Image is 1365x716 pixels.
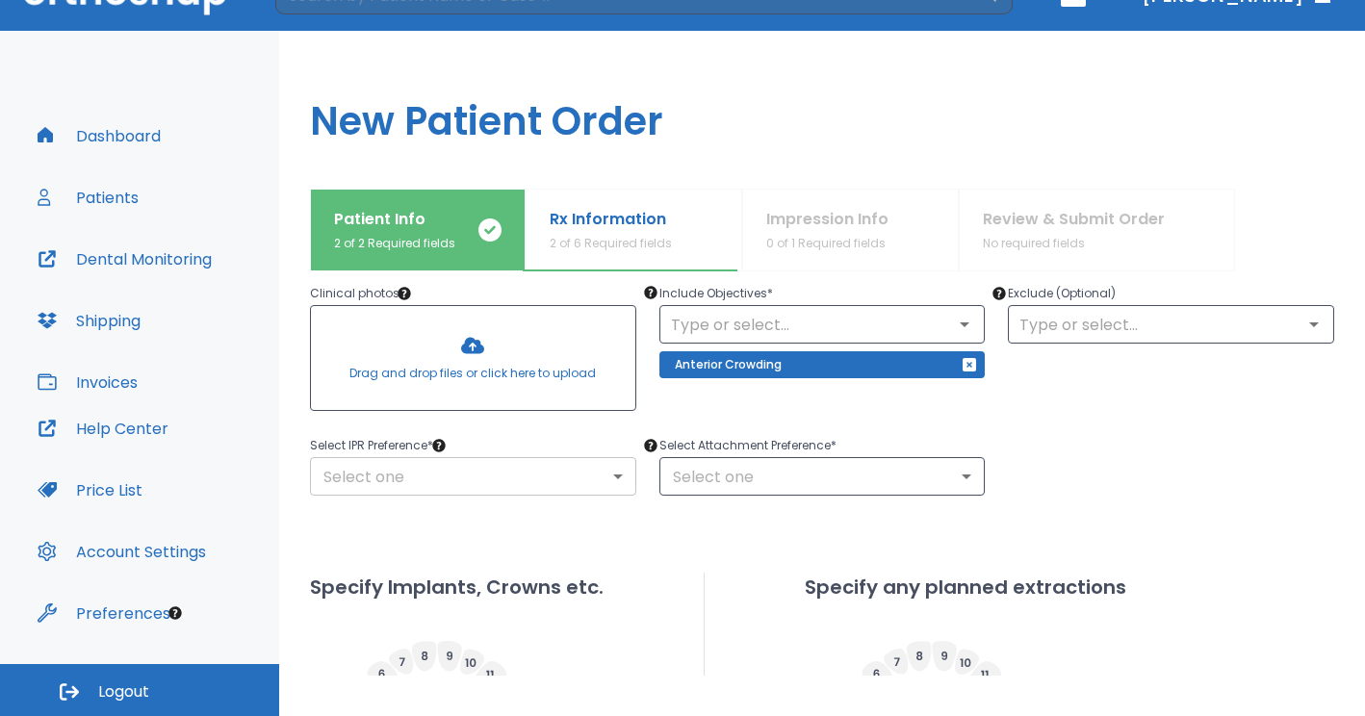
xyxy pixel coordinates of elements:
[951,311,978,338] button: Open
[991,285,1008,302] div: Tooltip anchor
[26,405,180,451] button: Help Center
[675,353,782,376] p: Anterior Crowding
[310,573,604,601] h2: Specify Implants, Crowns etc.
[1014,311,1328,338] input: Type or select...
[26,359,149,405] button: Invoices
[310,282,636,305] p: Clinical photos *
[1008,282,1334,305] p: Exclude (Optional)
[665,311,980,338] input: Type or select...
[396,285,413,302] div: Tooltip anchor
[550,235,672,252] p: 2 of 6 Required fields
[26,528,218,575] button: Account Settings
[310,434,636,457] p: Select IPR Preference *
[659,457,986,496] div: Select one
[642,437,659,454] div: Tooltip anchor
[98,681,149,703] span: Logout
[805,573,1126,601] h2: Specify any planned extractions
[1301,311,1327,338] button: Open
[430,437,448,454] div: Tooltip anchor
[642,284,659,301] div: Tooltip anchor
[26,467,154,513] button: Price List
[334,208,455,231] p: Patient Info
[26,590,182,636] button: Preferences
[167,604,184,622] div: Tooltip anchor
[26,297,152,344] button: Shipping
[26,174,150,220] button: Patients
[26,113,172,159] button: Dashboard
[26,236,223,282] button: Dental Monitoring
[279,31,1365,189] h1: New Patient Order
[310,457,636,496] div: Select one
[334,235,455,252] p: 2 of 2 Required fields
[550,208,672,231] p: Rx Information
[659,282,986,305] p: Include Objectives *
[659,434,986,457] p: Select Attachment Preference *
